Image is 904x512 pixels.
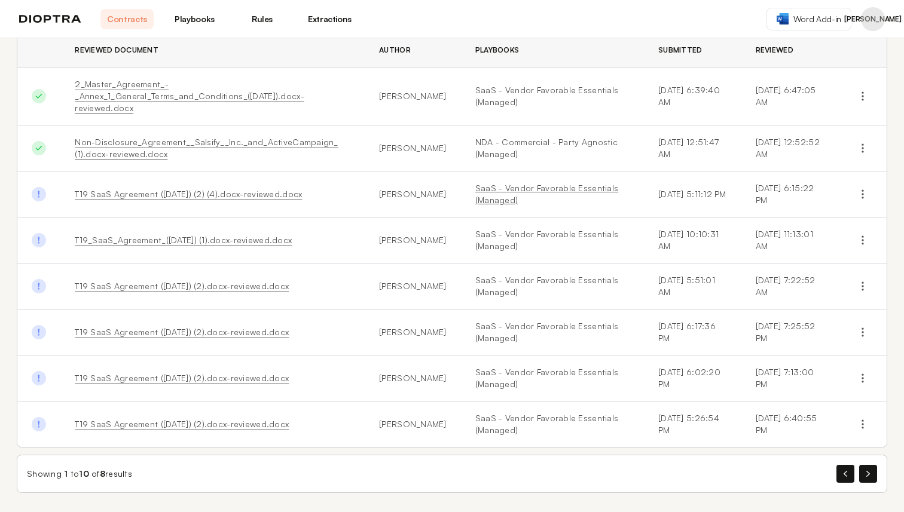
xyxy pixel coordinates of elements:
div: Showing to of results [27,468,132,480]
td: [DATE] 6:40:55 PM [741,401,839,447]
td: [DATE] 5:11:12 PM [644,171,741,217]
a: SaaS - Vendor Favorable Essentials (Managed) [475,366,630,390]
td: [DATE] 7:25:52 PM [741,309,839,355]
a: Word Add-in [766,8,851,30]
a: SaaS - Vendor Favorable Essentials (Managed) [475,412,630,436]
a: SaaS - Vendor Favorable Essentials (Managed) [475,274,630,298]
td: [DATE] 6:47:05 AM [741,68,839,125]
a: SaaS - Vendor Favorable Essentials (Managed) [475,84,630,108]
img: logo [19,15,81,23]
button: Previous [836,465,854,483]
a: T19 SaaS Agreement ([DATE]) (2).docx-reviewed.docx [75,281,289,291]
th: Author [365,33,461,68]
span: 1 [64,468,68,479]
th: Playbooks [461,33,644,68]
a: Non-Disclosure_Agreement__Salsify__Inc._and_ActiveCampaign_ (1).docx-reviewed.docx [75,137,338,159]
img: Done [32,371,46,385]
a: SaaS - Vendor Favorable Essentials (Managed) [475,228,630,252]
img: Done [32,233,46,247]
img: Done [32,141,46,155]
a: Contracts [100,9,154,29]
button: Next [859,465,877,483]
a: Playbooks [168,9,221,29]
span: [PERSON_NAME] [844,14,901,24]
td: [DATE] 5:51:01 AM [644,263,741,309]
td: [DATE] 11:13:01 AM [741,217,839,263]
td: [PERSON_NAME] [365,171,461,217]
a: Rules [236,9,289,29]
img: word [777,13,789,24]
span: 10 [79,468,89,479]
img: Done [32,279,46,293]
td: [DATE] 7:22:52 AM [741,263,839,309]
th: Reviewed Document [60,33,365,68]
td: [PERSON_NAME] [365,401,461,447]
img: Done [32,89,46,103]
img: Done [32,187,46,201]
td: [PERSON_NAME] [365,68,461,125]
a: T19_SaaS_Agreement_([DATE]) (1).docx-reviewed.docx [75,235,292,245]
td: [DATE] 6:15:22 PM [741,171,839,217]
button: Profile menu [861,7,885,31]
a: Extractions [303,9,356,29]
td: [DATE] 7:13:00 PM [741,355,839,401]
span: 8 [100,468,105,479]
td: [PERSON_NAME] [365,355,461,401]
a: T19 SaaS Agreement ([DATE]) (2).docx-reviewed.docx [75,327,289,337]
td: [PERSON_NAME] [365,263,461,309]
img: Done [32,417,46,431]
td: [PERSON_NAME] [365,125,461,171]
span: Word Add-in [793,13,841,25]
td: [DATE] 10:10:31 AM [644,217,741,263]
td: [DATE] 6:02:20 PM [644,355,741,401]
div: Jacques Arnoux [861,7,885,31]
th: Reviewed [741,33,839,68]
td: [DATE] 12:51:47 AM [644,125,741,171]
td: [DATE] 5:26:54 PM [644,401,741,447]
td: [PERSON_NAME] [365,309,461,355]
td: [DATE] 12:52:52 AM [741,125,839,171]
td: [DATE] 6:39:40 AM [644,68,741,125]
a: T19 SaaS Agreement ([DATE]) (2).docx-reviewed.docx [75,373,289,383]
img: Done [32,325,46,339]
td: [DATE] 6:17:36 PM [644,309,741,355]
a: 2_Master_Agreement_-_Annex_1_General_Terms_and_Conditions_([DATE]).docx-reviewed.docx [75,79,304,113]
a: T19 SaaS Agreement ([DATE]) (2) (4).docx-reviewed.docx [75,189,302,199]
a: SaaS - Vendor Favorable Essentials (Managed) [475,182,630,206]
a: T19 SaaS Agreement ([DATE]) (2).docx-reviewed.docx [75,419,289,429]
td: [PERSON_NAME] [365,217,461,263]
a: SaaS - Vendor Favorable Essentials (Managed) [475,320,630,344]
th: Submitted [644,33,741,68]
a: NDA - Commercial - Party Agnostic (Managed) [475,136,630,160]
